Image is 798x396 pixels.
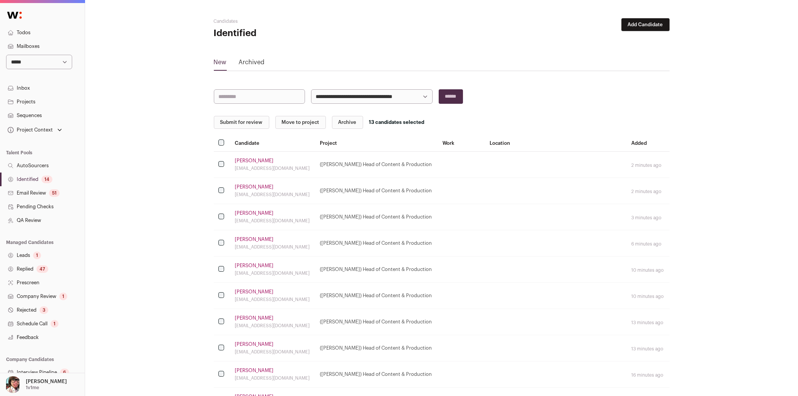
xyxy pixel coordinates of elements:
[631,162,665,168] div: 2 minutes ago
[235,349,311,355] div: [EMAIL_ADDRESS][DOMAIN_NAME]
[26,379,67,385] p: [PERSON_NAME]
[631,241,665,247] div: 6 minutes ago
[235,184,273,190] a: [PERSON_NAME]
[214,116,269,129] button: Submit for review
[315,309,438,335] td: ([PERSON_NAME]) Head of Content & Production
[235,289,273,295] a: [PERSON_NAME]
[235,270,311,276] div: [EMAIL_ADDRESS][DOMAIN_NAME]
[235,244,311,250] div: [EMAIL_ADDRESS][DOMAIN_NAME]
[621,18,670,31] button: Add Candidate
[5,376,21,393] img: 14759586-medium_jpg
[214,18,366,24] h2: Candidates
[315,204,438,230] td: ([PERSON_NAME]) Head of Content & Production
[235,158,273,164] a: [PERSON_NAME]
[3,8,26,23] img: Wellfound
[315,335,438,361] td: ([PERSON_NAME]) Head of Content & Production
[49,189,60,197] div: 51
[315,361,438,387] td: ([PERSON_NAME]) Head of Content & Production
[315,151,438,177] td: ([PERSON_NAME]) Head of Content & Production
[235,192,311,198] div: [EMAIL_ADDRESS][DOMAIN_NAME]
[235,263,273,269] a: [PERSON_NAME]
[631,293,665,299] div: 10 minutes ago
[36,265,48,273] div: 47
[40,306,48,314] div: 3
[315,282,438,309] td: ([PERSON_NAME]) Head of Content & Production
[631,188,665,195] div: 2 minutes ago
[275,116,326,129] button: Move to project
[631,320,665,326] div: 13 minutes ago
[369,119,425,125] div: 13 candidates selected
[6,125,63,135] button: Open dropdown
[315,135,438,151] th: Project
[235,341,273,347] a: [PERSON_NAME]
[235,210,273,216] a: [PERSON_NAME]
[3,376,68,393] button: Open dropdown
[631,346,665,352] div: 13 minutes ago
[315,256,438,282] td: ([PERSON_NAME]) Head of Content & Production
[315,230,438,256] td: ([PERSON_NAME]) Head of Content & Production
[33,252,41,259] div: 1
[235,236,273,242] a: [PERSON_NAME]
[51,320,58,328] div: 1
[627,135,670,151] th: Added
[235,296,311,303] div: [EMAIL_ADDRESS][DOMAIN_NAME]
[235,315,273,321] a: [PERSON_NAME]
[59,293,67,300] div: 1
[235,323,311,329] div: [EMAIL_ADDRESS][DOMAIN_NAME]
[214,27,366,40] h1: Identified
[631,372,665,378] div: 16 minutes ago
[230,135,315,151] th: Candidate
[6,127,53,133] div: Project Context
[631,215,665,221] div: 3 minutes ago
[235,375,311,381] div: [EMAIL_ADDRESS][DOMAIN_NAME]
[41,176,52,183] div: 14
[235,165,311,171] div: [EMAIL_ADDRESS][DOMAIN_NAME]
[239,58,265,70] a: Archived
[485,135,627,151] th: Location
[235,367,273,374] a: [PERSON_NAME]
[235,218,311,224] div: [EMAIL_ADDRESS][DOMAIN_NAME]
[438,135,485,151] th: Work
[315,177,438,204] td: ([PERSON_NAME]) Head of Content & Production
[332,116,363,129] button: Archive
[631,267,665,273] div: 10 minutes ago
[214,58,227,70] a: New
[60,369,69,376] div: 6
[26,385,39,391] p: 1v1me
